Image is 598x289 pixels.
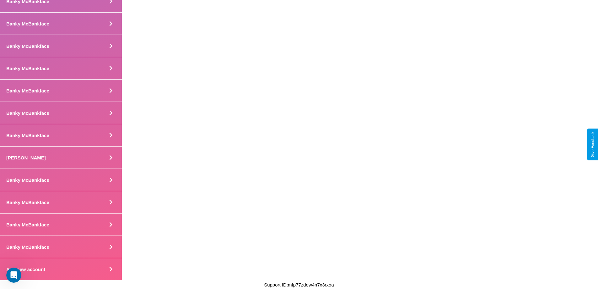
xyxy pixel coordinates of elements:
h4: Banky McBankface [6,177,49,183]
h4: Banky McBankface [6,21,49,26]
h4: Banky McBankface [6,200,49,205]
div: Give Feedback [590,132,595,157]
h4: Banky McBankface [6,110,49,116]
h4: Banky McBankface [6,88,49,93]
iframe: Intercom live chat [6,268,21,283]
h4: Banky McBankface [6,133,49,138]
h4: Add new account [6,267,45,272]
p: Support ID: mfp77zdew4n7x3rxoa [264,281,334,289]
h4: Banky McBankface [6,244,49,250]
h4: Banky McBankface [6,222,49,227]
h4: Banky McBankface [6,66,49,71]
h4: [PERSON_NAME] [6,155,46,160]
h4: Banky McBankface [6,43,49,49]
